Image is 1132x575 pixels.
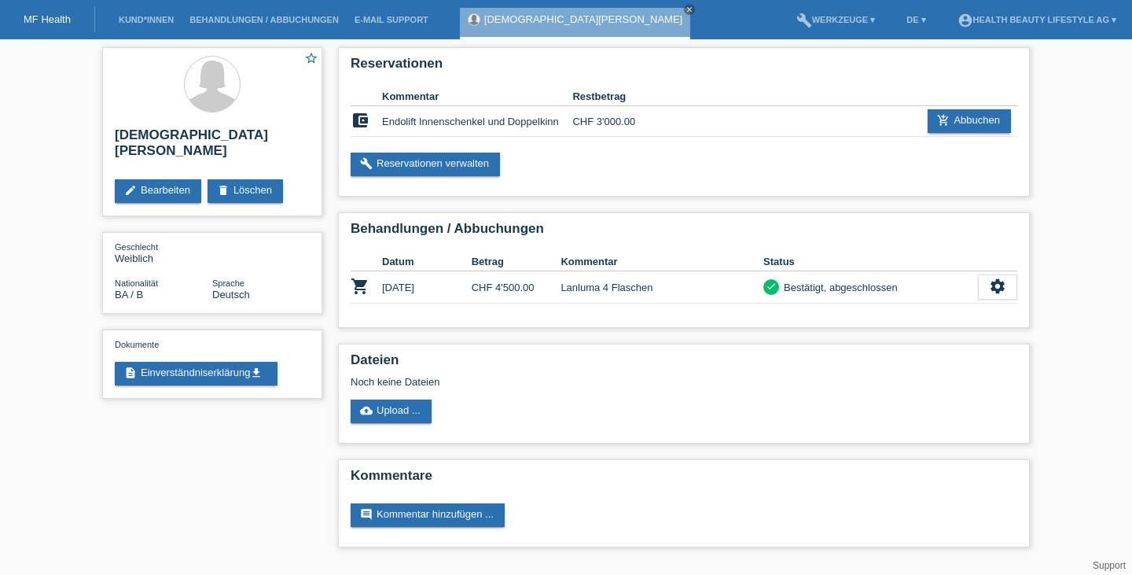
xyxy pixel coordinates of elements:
i: comment [360,508,373,521]
a: deleteLöschen [208,179,283,203]
a: star_border [304,51,318,68]
td: Lanluma 4 Flaschen [560,271,763,304]
a: buildReservationen verwalten [351,153,500,176]
a: close [684,4,695,15]
a: buildWerkzeuge ▾ [788,15,884,24]
span: Nationalität [115,278,158,288]
a: Kund*innen [111,15,182,24]
i: account_circle [957,13,973,28]
i: add_shopping_cart [937,114,950,127]
th: Kommentar [560,252,763,271]
h2: Reservationen [351,56,1017,79]
i: account_balance_wallet [351,111,369,130]
i: settings [989,278,1006,295]
h2: Kommentare [351,468,1017,492]
i: build [796,13,812,28]
h2: Dateien [351,352,1017,376]
i: cloud_upload [360,404,373,417]
a: [DEMOGRAPHIC_DATA][PERSON_NAME] [484,13,682,25]
i: star_border [304,51,318,65]
i: get_app [250,367,263,379]
span: Dokumente [115,340,159,349]
h2: [DEMOGRAPHIC_DATA][PERSON_NAME] [115,127,310,167]
td: CHF 3'000.00 [572,106,667,137]
td: [DATE] [382,271,472,304]
th: Restbetrag [572,87,667,106]
a: MF Health [24,13,71,25]
td: Endolift Innenschenkel und Doppelkinn [382,106,572,137]
i: check [766,281,777,292]
div: Bestätigt, abgeschlossen [779,279,898,296]
a: editBearbeiten [115,179,201,203]
span: Sprache [212,278,244,288]
th: Datum [382,252,472,271]
i: delete [217,184,230,197]
div: Noch keine Dateien [351,376,831,388]
a: Behandlungen / Abbuchungen [182,15,347,24]
th: Betrag [472,252,561,271]
span: Geschlecht [115,242,158,252]
a: account_circleHealth Beauty Lifestyle AG ▾ [950,15,1124,24]
span: Bosnien und Herzegowina / B / 05.04.2014 [115,289,143,300]
th: Status [763,252,978,271]
a: cloud_uploadUpload ... [351,400,432,423]
span: Deutsch [212,289,250,300]
th: Kommentar [382,87,572,106]
a: Support [1093,560,1126,571]
div: Weiblich [115,241,212,264]
i: description [124,367,137,379]
i: edit [124,184,137,197]
a: E-Mail Support [347,15,436,24]
i: POSP00026114 [351,277,369,296]
i: close [685,6,693,13]
a: commentKommentar hinzufügen ... [351,503,505,527]
h2: Behandlungen / Abbuchungen [351,221,1017,245]
a: descriptionEinverständniserklärungget_app [115,362,277,385]
td: CHF 4'500.00 [472,271,561,304]
i: build [360,157,373,170]
a: DE ▾ [899,15,933,24]
a: add_shopping_cartAbbuchen [928,109,1011,133]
